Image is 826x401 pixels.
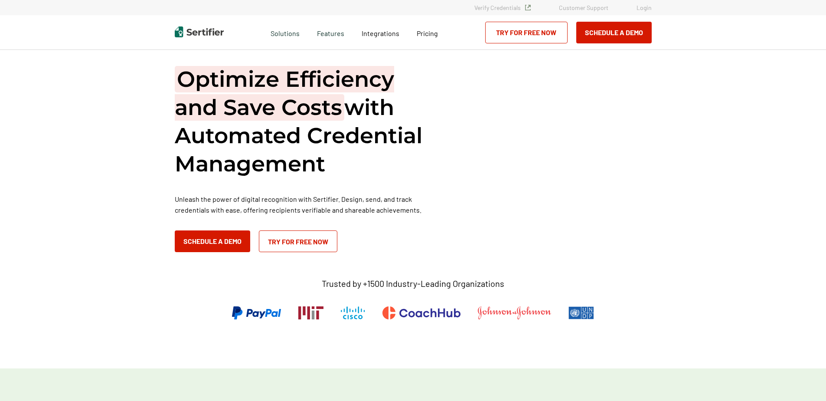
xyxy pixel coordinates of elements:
[559,4,608,11] a: Customer Support
[175,66,394,121] span: Optimize Efficiency and Save Costs
[485,22,568,43] a: Try for Free Now
[298,306,323,319] img: Massachusetts Institute of Technology
[317,27,344,38] span: Features
[568,306,594,319] img: UNDP
[417,29,438,37] span: Pricing
[362,29,399,37] span: Integrations
[259,230,337,252] a: Try for Free Now
[382,306,460,319] img: CoachHub
[478,306,551,319] img: Johnson & Johnson
[637,4,652,11] a: Login
[417,27,438,38] a: Pricing
[232,306,281,319] img: PayPal
[362,27,399,38] a: Integrations
[341,306,365,319] img: Cisco
[175,26,224,37] img: Sertifier | Digital Credentialing Platform
[175,65,435,178] h1: with Automated Credential Management
[175,194,435,215] p: Unleash the power of digital recognition with Sertifier. Design, send, and track credentials with...
[525,5,531,10] img: Verified
[271,27,300,38] span: Solutions
[322,278,504,289] p: Trusted by +1500 Industry-Leading Organizations
[474,4,531,11] a: Verify Credentials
